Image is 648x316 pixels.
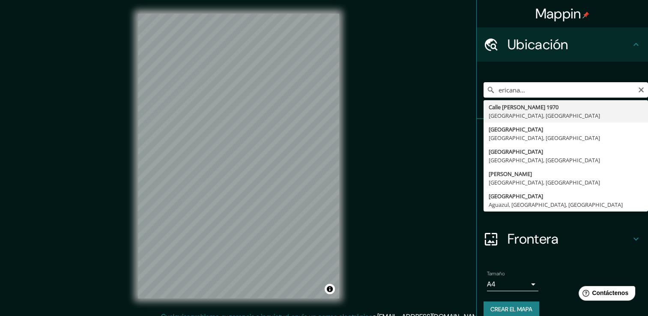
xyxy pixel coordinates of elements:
[489,103,643,111] div: Calle [PERSON_NAME] 1970
[490,304,532,315] font: Crear el mapa
[487,270,505,277] label: Tamaño
[489,192,643,200] div: [GEOGRAPHIC_DATA]
[489,134,643,142] div: [GEOGRAPHIC_DATA], [GEOGRAPHIC_DATA]
[484,82,648,98] input: Elige tu ciudad o área
[535,5,581,23] font: Mappin
[489,156,643,164] div: [GEOGRAPHIC_DATA], [GEOGRAPHIC_DATA]
[489,178,643,187] div: [GEOGRAPHIC_DATA], [GEOGRAPHIC_DATA]
[477,27,648,62] div: Ubicación
[508,230,631,247] h4: Frontera
[638,85,645,93] button: Claro
[582,12,589,18] img: pin-icon.png
[572,283,639,307] iframe: Help widget launcher
[477,153,648,188] div: Estilo
[489,111,643,120] div: [GEOGRAPHIC_DATA], [GEOGRAPHIC_DATA]
[487,277,538,291] div: A4
[477,119,648,153] div: Pines
[508,36,631,53] h4: Ubicación
[325,284,335,294] button: Alternar atribución
[138,14,339,298] canvas: Mapa
[477,222,648,256] div: Frontera
[489,147,643,156] div: [GEOGRAPHIC_DATA]
[508,196,631,213] h4: Diseño
[489,125,643,134] div: [GEOGRAPHIC_DATA]
[477,188,648,222] div: Diseño
[489,200,643,209] div: Aguazul, [GEOGRAPHIC_DATA], [GEOGRAPHIC_DATA]
[489,170,643,178] div: [PERSON_NAME]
